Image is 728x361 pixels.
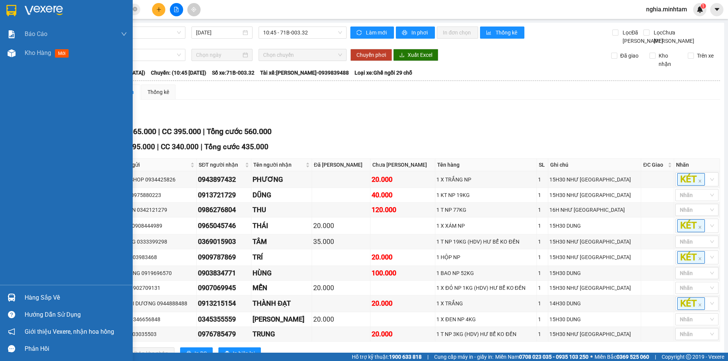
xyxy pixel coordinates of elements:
[486,30,493,36] span: bar-chart
[411,28,429,37] span: In phơi
[372,205,434,215] div: 120.000
[549,269,640,277] div: 15H30 DUNG
[538,269,547,277] div: 1
[180,347,213,359] button: printerIn DS
[427,353,428,361] span: |
[197,217,251,234] td: 0965045746
[538,206,547,214] div: 1
[151,69,206,77] span: Chuyến: (10:45 [DATE])
[677,297,705,310] span: KÉT
[25,327,114,336] span: Giới thiệu Vexere, nhận hoa hồng
[434,353,493,361] span: Cung cấp máy in - giấy in:
[6,5,16,16] img: logo-vxr
[656,52,682,68] span: Kho nhận
[260,69,349,77] span: Tài xế: [PERSON_NAME]-0939839488
[224,351,230,357] span: printer
[2,34,67,39] span: N.gửi:
[372,252,434,263] div: 20.000
[133,7,137,11] span: close-circle
[698,257,702,261] span: close
[198,220,250,231] div: 0965045746
[436,191,535,199] div: 1 KT NP 19KG
[549,191,640,199] div: 15H30 NHƯ [GEOGRAPHIC_DATA]
[195,349,207,358] span: In DS
[8,311,15,318] span: question-circle
[402,30,408,36] span: printer
[186,351,191,357] span: printer
[2,55,102,61] span: Tên hàng:
[263,27,342,38] span: 10:45 - 71B-003.32
[251,327,312,342] td: TRUNG
[115,330,195,338] div: THU 0903035503
[25,49,51,56] span: Kho hàng
[595,353,649,361] span: Miền Bắc
[152,3,165,16] button: plus
[115,315,195,323] div: TÙNG 0346656848
[251,281,312,295] td: MẾN
[372,329,434,339] div: 20.000
[436,238,535,246] div: 1 T NP 19KG (HDV) HƯ BỂ KO ĐỀN
[251,234,312,249] td: TÂM
[233,349,255,358] span: In biên lai
[198,174,250,185] div: 0943897432
[495,353,588,361] span: Miền Nam
[198,283,250,293] div: 0907069945
[8,345,15,352] span: message
[197,171,251,188] td: 0943897432
[115,269,195,277] div: THẾ DŨNG 0919696570
[16,34,67,39] span: DƯƠNG-
[45,17,87,25] span: SG09252486
[253,205,310,215] div: THU
[117,347,174,359] button: downloadNhập kho nhận
[158,127,160,136] span: |
[115,191,195,199] div: ĐĂNG 0975880223
[655,353,656,361] span: |
[480,27,524,39] button: bar-chartThống kê
[133,6,137,13] span: close-circle
[538,175,547,184] div: 1
[436,222,535,230] div: 1 X XÁM NP
[313,283,369,293] div: 20.000
[147,88,169,96] div: Thống kê
[116,161,189,169] span: Người gửi
[549,238,640,246] div: 15H30 NHƯ [GEOGRAPHIC_DATA]
[203,127,205,136] span: |
[350,49,392,61] button: Chuyển phơi
[197,266,251,281] td: 0903834771
[25,292,127,303] div: Hàng sắp về
[538,315,547,323] div: 1
[590,355,593,358] span: ⚪️
[253,190,310,200] div: DŨNG
[198,298,250,309] div: 0913215154
[251,295,312,312] td: THÀNH ĐẠT
[352,353,422,361] span: Hỗ trợ kỹ thuật:
[538,284,547,292] div: 1
[253,283,310,293] div: MẾN
[197,188,251,203] td: 0913721729
[8,30,16,38] img: solution-icon
[115,222,195,230] div: HƯNG 0908444989
[191,7,196,12] span: aim
[218,347,261,359] button: printerIn biên lai
[115,206,195,214] div: NGUYÊN 0342121279
[435,159,537,171] th: Tên hàng
[251,266,312,281] td: HÙNG
[251,188,312,203] td: DŨNG
[251,203,312,217] td: THU
[115,253,195,261] div: A TỶ 0903983468
[549,206,640,214] div: 16H NHƯ [GEOGRAPHIC_DATA]
[714,6,720,13] span: caret-down
[677,173,705,186] span: KÉT
[157,142,159,151] span: |
[161,142,199,151] span: CC 340.000
[643,161,666,169] span: ĐC Giao
[198,314,250,325] div: 0345355559
[538,238,547,246] div: 1
[548,159,642,171] th: Ghi chú
[39,47,69,53] span: 0909092031
[436,253,535,261] div: 1 HỘP NP
[399,52,405,58] span: download
[25,343,127,355] div: Phản hồi
[677,251,705,264] span: KÉT
[55,49,69,58] span: mới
